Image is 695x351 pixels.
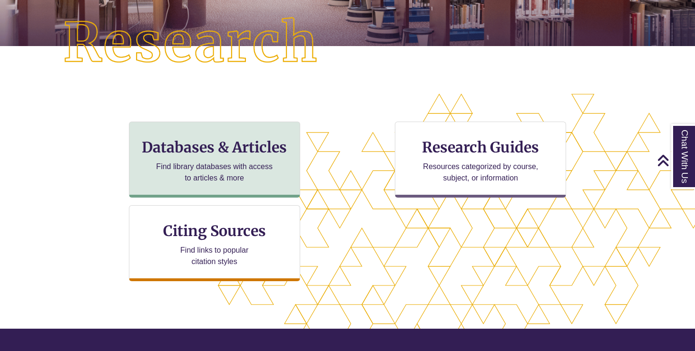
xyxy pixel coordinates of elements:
a: Research Guides Resources categorized by course, subject, or information [395,122,566,198]
a: Databases & Articles Find library databases with access to articles & more [129,122,300,198]
h3: Databases & Articles [137,138,292,156]
h3: Research Guides [403,138,558,156]
p: Find links to popular citation styles [168,245,261,267]
p: Resources categorized by course, subject, or information [419,161,543,184]
p: Find library databases with access to articles & more [152,161,276,184]
a: Citing Sources Find links to popular citation styles [129,205,300,281]
h3: Citing Sources [157,222,273,240]
a: Back to Top [657,154,693,167]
